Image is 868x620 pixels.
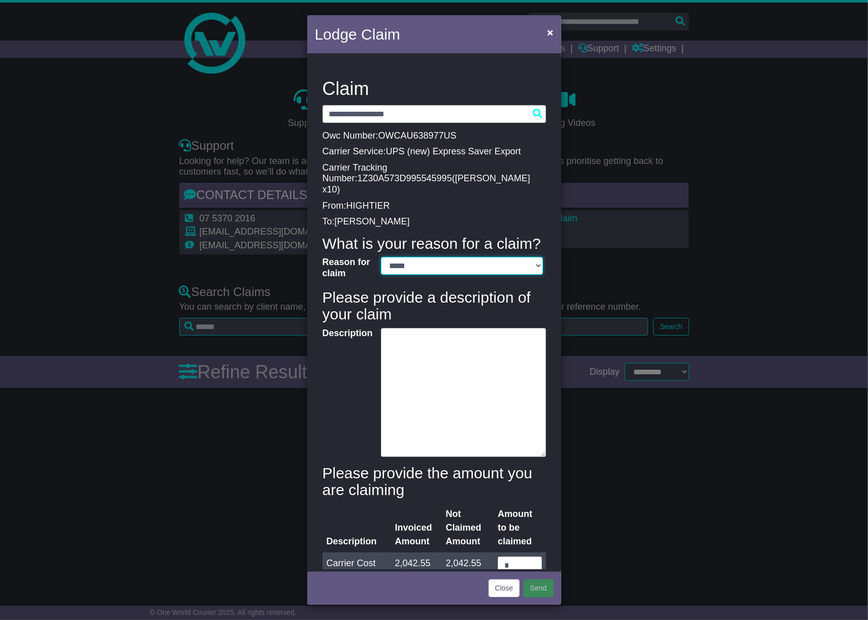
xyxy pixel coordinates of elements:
[323,289,546,322] h4: Please provide a description of your claim
[323,235,546,252] h4: What is your reason for a claim?
[442,503,494,552] th: Not Claimed Amount
[323,552,391,578] td: Carrier Cost
[547,26,553,38] span: ×
[323,79,546,99] h3: Claim
[358,173,452,183] span: 1Z30A573D995545995
[335,216,410,226] span: [PERSON_NAME]
[391,503,442,552] th: Invoiced Amount
[317,328,376,454] label: Description
[317,257,376,279] label: Reason for claim
[323,130,546,142] p: Owc Number:
[323,162,546,195] p: Carrier Tracking Number: ( )
[442,552,494,578] td: 2,042.55
[323,503,391,552] th: Description
[391,552,442,578] td: 2,042.55
[386,146,521,156] span: UPS (new) Express Saver Export
[524,579,554,597] button: Send
[323,146,546,157] p: Carrier Service:
[323,201,546,212] p: From:
[346,201,390,211] span: HIGHTIER
[378,130,457,141] span: OWCAU638977US
[323,173,530,194] span: [PERSON_NAME] x10
[323,216,546,227] p: To:
[315,23,400,46] h4: Lodge Claim
[542,22,558,43] button: Close
[323,465,546,498] h4: Please provide the amount you are claiming
[494,503,545,552] th: Amount to be claimed
[489,579,520,597] button: Close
